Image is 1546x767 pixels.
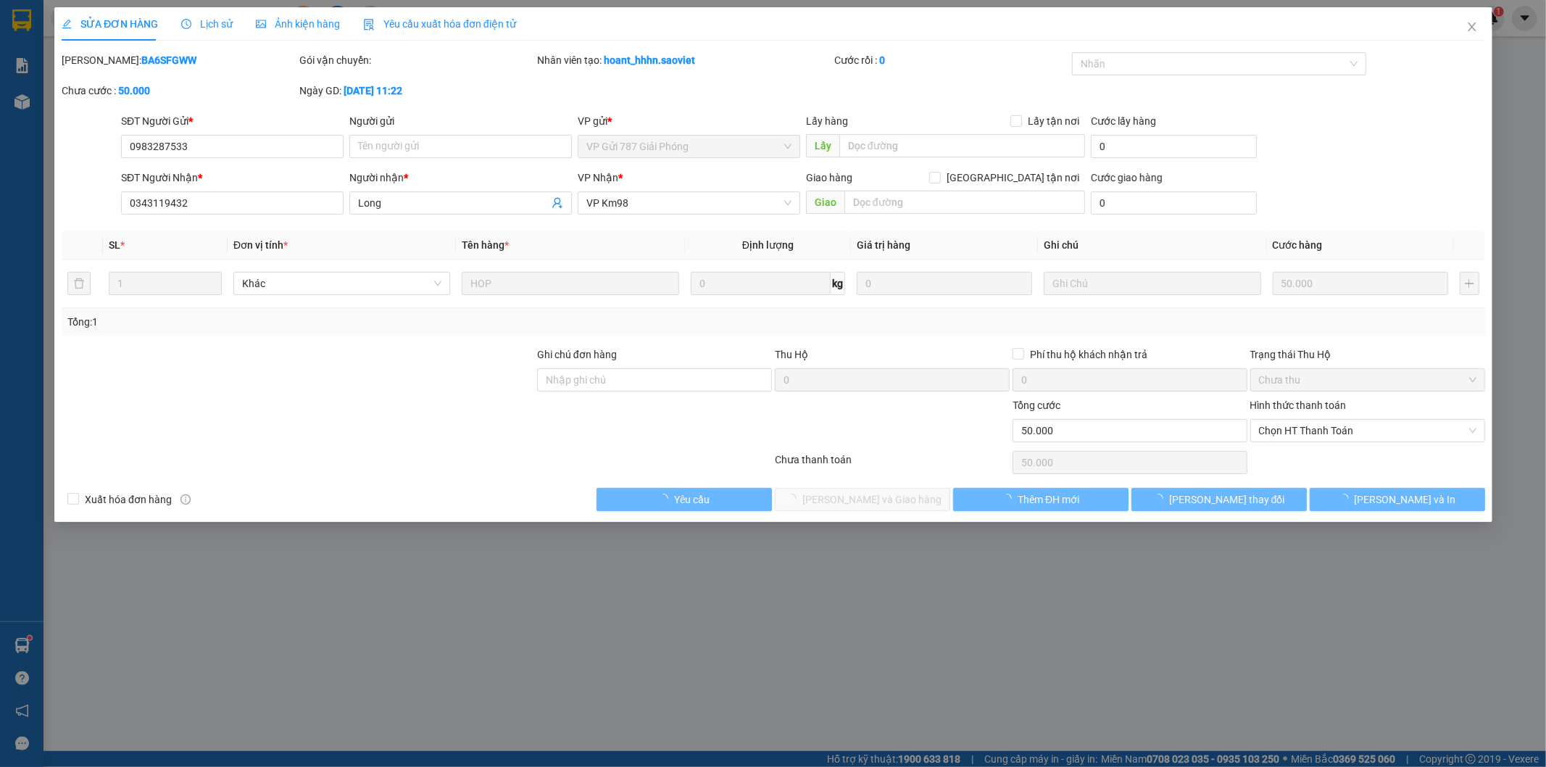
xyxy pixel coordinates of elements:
[1169,492,1285,507] span: [PERSON_NAME] thay đổi
[1091,191,1256,215] input: Cước giao hàng
[1338,494,1354,504] span: loading
[1153,494,1169,504] span: loading
[118,85,150,96] b: 50.000
[363,19,375,30] img: icon
[67,314,597,330] div: Tổng: 1
[62,52,296,68] div: [PERSON_NAME]:
[242,273,441,294] span: Khác
[82,84,376,221] h2: VP Nhận: Bến xe Trung tâm [GEOGRAPHIC_DATA]
[363,18,516,30] span: Yêu cầu xuất hóa đơn điện tử
[578,172,618,183] span: VP Nhận
[831,272,845,295] span: kg
[805,115,847,127] span: Lấy hàng
[674,492,710,507] span: Yêu cầu
[1272,272,1447,295] input: 0
[1309,488,1484,511] button: [PERSON_NAME] và In
[67,272,91,295] button: delete
[586,136,791,157] span: VP Gửi 787 Giải Phóng
[62,19,72,29] span: edit
[658,494,674,504] span: loading
[1354,492,1455,507] span: [PERSON_NAME] và In
[805,191,844,214] span: Giao
[1131,488,1306,511] button: [PERSON_NAME] thay đổi
[88,34,177,58] b: Sao Việt
[141,54,196,66] b: BA6SFGWW
[8,84,117,108] h2: GLBMZU8G
[857,272,1032,295] input: 0
[1023,347,1152,362] span: Phí thu hộ khách nhận trả
[597,488,772,511] button: Yêu cầu
[62,18,158,30] span: SỬA ĐƠN HÀNG
[1091,172,1163,183] label: Cước giao hàng
[578,113,800,129] div: VP gửi
[774,349,807,360] span: Thu Hộ
[1272,239,1322,251] span: Cước hàng
[537,52,831,68] div: Nhân viên tạo:
[834,52,1068,68] div: Cước rồi :
[344,85,402,96] b: [DATE] 11:22
[1451,7,1492,48] button: Close
[1022,113,1085,129] span: Lấy tận nơi
[1002,494,1018,504] span: loading
[8,12,80,84] img: logo.jpg
[586,192,791,214] span: VP Km98
[233,239,288,251] span: Đơn vị tính
[462,239,509,251] span: Tên hàng
[1466,21,1477,33] span: close
[109,239,120,251] span: SL
[180,494,190,505] span: info-circle
[952,488,1128,511] button: Thêm ĐH mới
[256,18,340,30] span: Ảnh kiện hàng
[1250,399,1346,411] label: Hình thức thanh toán
[857,239,910,251] span: Giá trị hàng
[742,239,794,251] span: Định lượng
[844,191,1085,214] input: Dọc đường
[537,368,772,391] input: Ghi chú đơn hàng
[299,52,534,68] div: Gói vận chuyển:
[62,83,296,99] div: Chưa cước :
[604,54,695,66] b: hoant_hhhn.saoviet
[839,134,1085,157] input: Dọc đường
[1038,231,1266,260] th: Ghi chú
[1091,135,1256,158] input: Cước lấy hàng
[79,492,178,507] span: Xuất hóa đơn hàng
[256,19,266,29] span: picture
[462,272,678,295] input: VD: Bàn, Ghế
[805,134,839,157] span: Lấy
[941,170,1085,186] span: [GEOGRAPHIC_DATA] tận nơi
[805,172,852,183] span: Giao hàng
[181,19,191,29] span: clock-circle
[181,18,233,30] span: Lịch sử
[1012,399,1060,411] span: Tổng cước
[552,197,563,209] span: user-add
[537,349,617,360] label: Ghi chú đơn hàng
[775,488,950,511] button: [PERSON_NAME] và Giao hàng
[1091,115,1156,127] label: Cước lấy hàng
[1250,347,1484,362] div: Trạng thái Thu Hộ
[299,83,534,99] div: Ngày GD:
[349,170,572,186] div: Người nhận
[1258,369,1476,391] span: Chưa thu
[1018,492,1079,507] span: Thêm ĐH mới
[121,113,344,129] div: SĐT Người Gửi
[1258,420,1476,441] span: Chọn HT Thanh Toán
[349,113,572,129] div: Người gửi
[878,54,884,66] b: 0
[773,452,1011,477] div: Chưa thanh toán
[1044,272,1260,295] input: Ghi Chú
[1459,272,1479,295] button: plus
[121,170,344,186] div: SĐT Người Nhận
